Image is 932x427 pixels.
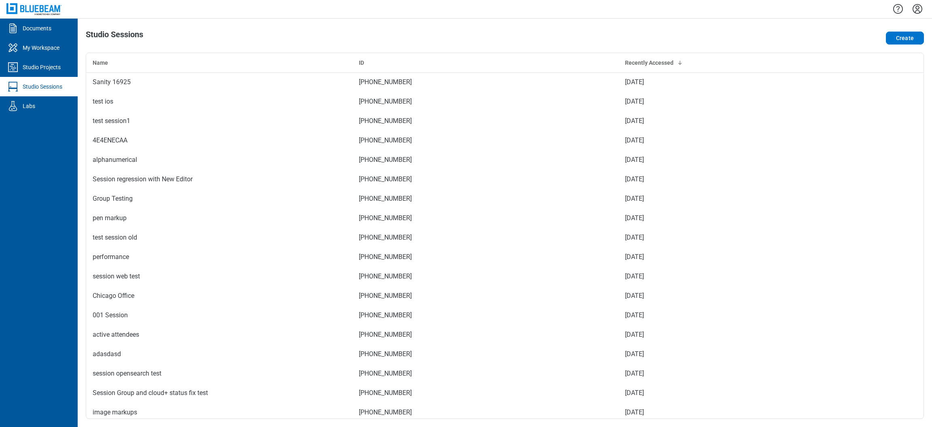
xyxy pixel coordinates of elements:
[352,286,619,306] td: [PHONE_NUMBER]
[619,403,885,422] td: [DATE]
[619,306,885,325] td: [DATE]
[619,364,885,383] td: [DATE]
[359,59,612,67] div: ID
[352,403,619,422] td: [PHONE_NUMBER]
[619,111,885,131] td: [DATE]
[93,388,346,398] div: Session Group and cloud+ status fix test
[23,102,35,110] div: Labs
[619,344,885,364] td: [DATE]
[23,44,59,52] div: My Workspace
[352,208,619,228] td: [PHONE_NUMBER]
[619,72,885,92] td: [DATE]
[911,2,924,16] button: Settings
[93,194,346,204] div: Group Testing
[6,61,19,74] svg: Studio Projects
[352,325,619,344] td: [PHONE_NUMBER]
[352,306,619,325] td: [PHONE_NUMBER]
[6,3,61,15] img: Bluebeam, Inc.
[352,344,619,364] td: [PHONE_NUMBER]
[93,252,346,262] div: performance
[86,30,143,43] h1: Studio Sessions
[93,369,346,378] div: session opensearch test
[93,136,346,145] div: 4E4ENECAA
[6,22,19,35] svg: Documents
[352,383,619,403] td: [PHONE_NUMBER]
[93,330,346,340] div: active attendees
[619,92,885,111] td: [DATE]
[6,41,19,54] svg: My Workspace
[352,228,619,247] td: [PHONE_NUMBER]
[619,267,885,286] td: [DATE]
[619,228,885,247] td: [DATE]
[93,174,346,184] div: Session regression with New Editor
[352,247,619,267] td: [PHONE_NUMBER]
[352,364,619,383] td: [PHONE_NUMBER]
[619,247,885,267] td: [DATE]
[619,208,885,228] td: [DATE]
[625,59,878,67] div: Recently Accessed
[352,150,619,170] td: [PHONE_NUMBER]
[619,383,885,403] td: [DATE]
[352,111,619,131] td: [PHONE_NUMBER]
[23,63,61,71] div: Studio Projects
[352,170,619,189] td: [PHONE_NUMBER]
[352,72,619,92] td: [PHONE_NUMBER]
[93,77,346,87] div: Sanity 16925
[23,83,62,91] div: Studio Sessions
[352,267,619,286] td: [PHONE_NUMBER]
[93,310,346,320] div: 001 Session
[619,131,885,150] td: [DATE]
[352,92,619,111] td: [PHONE_NUMBER]
[93,213,346,223] div: pen markup
[619,170,885,189] td: [DATE]
[6,80,19,93] svg: Studio Sessions
[93,155,346,165] div: alphanumerical
[93,233,346,242] div: test session old
[352,189,619,208] td: [PHONE_NUMBER]
[93,349,346,359] div: adasdasd
[93,116,346,126] div: test session1
[93,97,346,106] div: test ios
[6,100,19,113] svg: Labs
[352,131,619,150] td: [PHONE_NUMBER]
[93,59,346,67] div: Name
[93,291,346,301] div: Chicago Office
[93,408,346,417] div: image markups
[619,325,885,344] td: [DATE]
[886,32,924,45] button: Create
[619,150,885,170] td: [DATE]
[23,24,51,32] div: Documents
[93,272,346,281] div: session web test
[619,189,885,208] td: [DATE]
[619,286,885,306] td: [DATE]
